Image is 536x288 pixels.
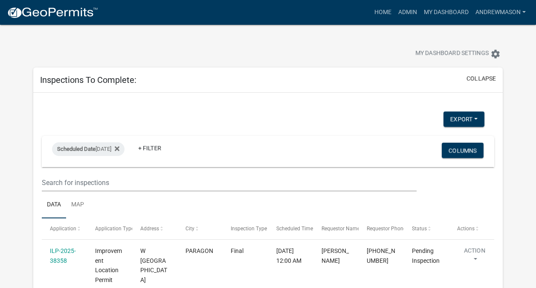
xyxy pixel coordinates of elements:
span: My Dashboard Settings [415,49,489,59]
button: My Dashboard Settingssettings [409,45,507,62]
i: settings [490,49,501,59]
button: Columns [442,143,484,158]
datatable-header-cell: Inspection Type [223,218,268,239]
span: Requestor Phone [367,226,406,232]
span: Actions [457,226,475,232]
datatable-header-cell: City [177,218,223,239]
datatable-header-cell: Requestor Phone [359,218,404,239]
datatable-header-cell: Status [404,218,449,239]
datatable-header-cell: Actions [449,218,494,239]
a: My Dashboard [420,4,472,21]
datatable-header-cell: Application [42,218,87,239]
span: Inspection Type [231,226,267,232]
span: Pending Inspection [412,247,440,264]
a: Admin [395,4,420,21]
span: Address [140,226,159,232]
span: 765-342-1060 [367,247,395,264]
span: Improvement Location Permit [95,247,122,283]
a: Data [42,191,66,219]
span: Scheduled Time [276,226,313,232]
span: Scheduled Date [57,146,96,152]
h5: Inspections To Complete: [40,75,136,85]
span: 09/22/2025, 12:00 AM [276,247,301,264]
span: Final [231,247,243,254]
span: Requestor Name [322,226,360,232]
button: collapse [466,74,496,83]
button: Export [443,112,484,127]
datatable-header-cell: Scheduled Time [268,218,313,239]
span: Status [412,226,427,232]
datatable-header-cell: Address [132,218,177,239]
span: Thomas Bell [322,247,349,264]
a: Map [66,191,89,219]
datatable-header-cell: Application Type [87,218,132,239]
span: PARAGON [185,247,213,254]
datatable-header-cell: Requestor Name [313,218,358,239]
span: City [185,226,194,232]
button: Action [457,246,492,267]
a: Home [371,4,395,21]
a: ILP-2025-38358 [50,247,76,264]
input: Search for inspections [42,174,417,191]
a: AndrewMason [472,4,529,21]
a: + Filter [131,141,168,156]
span: Application Type [95,226,134,232]
span: W BASELINE RD [140,247,167,283]
div: [DATE] [52,142,125,156]
span: Application [50,226,76,232]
